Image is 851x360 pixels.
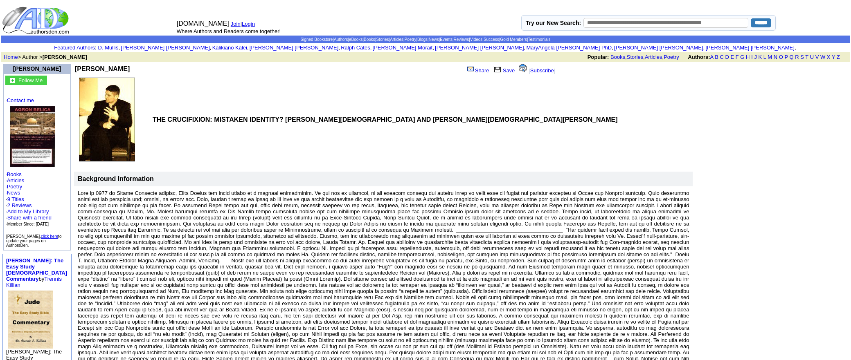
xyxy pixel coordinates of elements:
img: 51156.jpg [8,291,53,349]
font: i [340,46,341,50]
a: Articles [390,37,403,42]
a: Blogs [417,37,428,42]
a: Success [484,37,499,42]
a: J [754,54,757,60]
img: gc.jpg [10,78,15,83]
a: Videos [470,37,482,42]
a: B [715,54,718,60]
a: U [810,54,814,60]
span: | | | | | | | | | | | | | | [300,37,550,42]
a: Save [492,67,515,74]
a: L [763,54,766,60]
a: Z [837,54,840,60]
b: Authors: [688,54,710,60]
font: i [525,46,526,50]
font: i [613,46,614,50]
font: · · · [6,208,52,227]
font: | [241,21,258,27]
a: [PERSON_NAME] [PERSON_NAME] [435,45,524,51]
a: Books [364,37,375,42]
a: [PERSON_NAME] [13,65,61,72]
a: D [725,54,729,60]
a: Reviews [454,37,469,42]
label: Try our New Search: [526,20,581,26]
a: W [820,54,825,60]
a: I [751,54,753,60]
a: X [827,54,831,60]
a: K [759,54,762,60]
a: Contact me [7,97,34,103]
a: [PERSON_NAME] [PERSON_NAME] [705,45,794,51]
a: Gold Members [500,37,527,42]
font: i [211,46,212,50]
a: [PERSON_NAME] Morait [373,45,433,51]
b: [PERSON_NAME] [43,54,87,60]
a: Subscribe [530,67,554,74]
a: click here [41,234,58,239]
a: Ralph Cates [341,45,370,51]
font: i [796,46,797,50]
font: i [249,46,250,50]
a: Join [231,21,241,27]
a: Y [832,54,835,60]
a: Testimonials [528,37,551,42]
a: G [740,54,744,60]
a: Articles [7,177,25,183]
font: Member Since: [DATE] [7,222,49,226]
img: library.gif [493,66,502,72]
a: P [784,54,788,60]
img: alert.gif [519,64,527,72]
a: Articles [645,54,662,60]
a: D. Mullis [98,45,119,51]
a: Q [789,54,793,60]
font: > Author > [4,54,87,60]
font: i [120,46,121,50]
a: Stories [376,37,389,42]
a: A [710,54,714,60]
a: [PERSON_NAME] [PERSON_NAME] [250,45,338,51]
font: · · · · · [5,97,69,227]
a: [PERSON_NAME] [PERSON_NAME] [121,45,209,51]
a: M [768,54,772,60]
a: eBooks [349,37,362,42]
a: S [800,54,804,60]
a: 2 Reviews [7,202,32,208]
a: R [795,54,799,60]
b: [PERSON_NAME] [75,65,130,72]
a: H [746,54,750,60]
font: , , , [588,54,847,60]
img: 74931.jpg [79,78,135,161]
a: O [779,54,783,60]
a: Poetry [664,54,679,60]
a: Trennis Killian [6,276,62,288]
a: C [720,54,723,60]
a: Home [4,54,18,60]
a: Share with a friend [7,215,52,221]
a: N [774,54,777,60]
a: Kalikiano Kalei [212,45,247,51]
a: Books [610,54,625,60]
font: [DOMAIN_NAME] [177,20,229,27]
a: [PERSON_NAME] [PERSON_NAME] [614,45,703,51]
a: Follow Me [18,76,43,83]
a: F [736,54,739,60]
img: share_page.gif [467,66,474,72]
a: V [815,54,819,60]
a: Poetry [7,183,23,190]
font: [ [529,67,530,74]
b: THE CRUCIFIXION: MISTAKEN IDENTITY? [PERSON_NAME][DEMOGRAPHIC_DATA] AND [PERSON_NAME][DEMOGRAPHIC... [153,116,618,123]
a: E [730,54,734,60]
font: ] [554,67,556,74]
font: : [54,45,96,51]
b: Popular: [588,54,609,60]
a: Share [466,67,489,74]
a: Authors [334,37,348,42]
a: Stories [627,54,643,60]
font: · · [6,196,52,227]
font: [PERSON_NAME], to update your pages on AuthorsDen. [6,234,62,248]
a: MaryAngela [PERSON_NAME] PhD [526,45,612,51]
font: by [6,257,67,288]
